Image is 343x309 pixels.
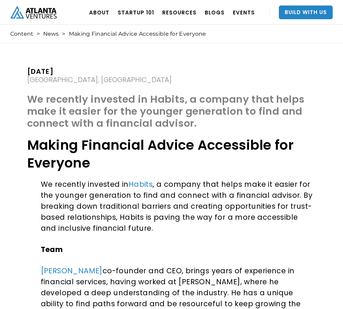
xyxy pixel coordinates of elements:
strong: Team [41,244,63,254]
a: Startup 101 [118,3,154,22]
div: > [37,31,40,37]
div: [GEOGRAPHIC_DATA], [GEOGRAPHIC_DATA] [27,76,172,83]
a: BLOGS [205,3,225,22]
a: Habits [129,179,153,189]
p: We recently invested in , a company that helps make it easier for the younger generation to find ... [41,179,314,234]
div: Making Financial Advice Accessible for Everyone [69,31,206,37]
h1: We recently invested in Habits, a company that helps make it easier for the younger generation to... [27,93,316,133]
a: Build With Us [279,5,333,19]
h1: Making Financial Advice Accessible for Everyone [27,136,316,172]
a: [PERSON_NAME] [41,266,103,276]
a: RESOURCES [162,3,197,22]
a: ABOUT [89,3,109,22]
a: EVENTS [233,3,255,22]
div: [DATE] [27,68,172,75]
div: > [62,31,65,37]
a: News [43,31,59,37]
a: Content [10,31,33,37]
